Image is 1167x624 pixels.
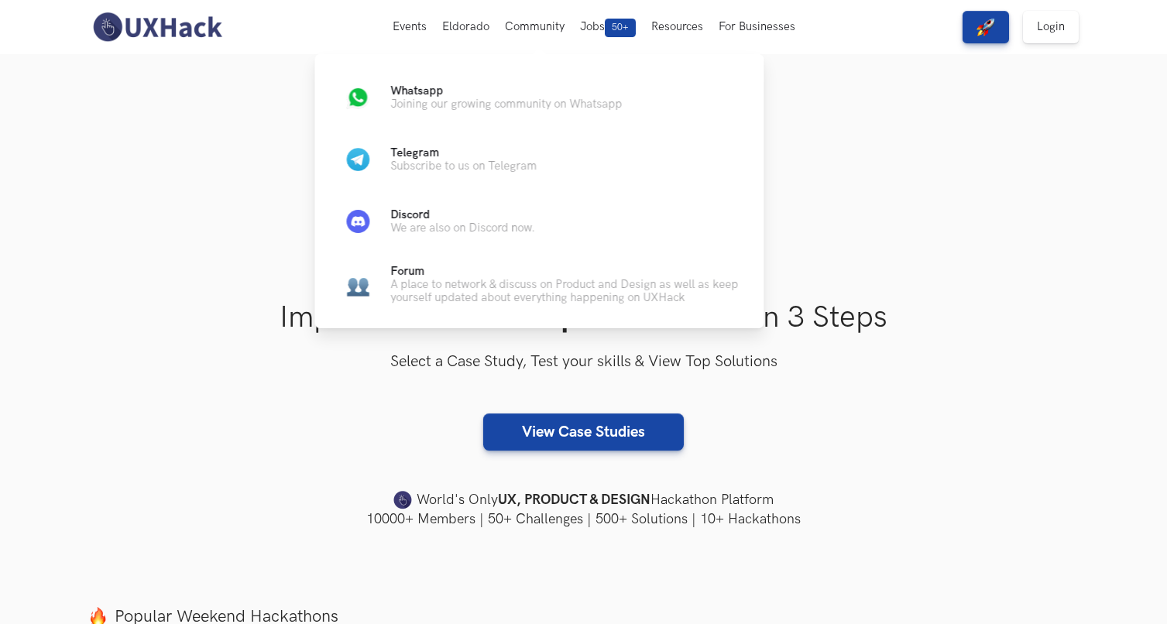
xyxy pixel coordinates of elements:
[498,489,650,511] strong: UX, PRODUCT & DESIGN
[339,79,739,116] a: WhatsappWhatsappJoining our growing community on Whatsapp
[390,98,622,111] p: Joining our growing community on Whatsapp
[346,210,369,233] img: Discord
[346,273,369,297] img: Users
[339,141,739,178] a: TelegramTelegramSubscribe to us on Telegram
[390,208,430,221] span: Discord
[346,148,369,171] img: Telegram
[88,489,1079,511] h4: World's Only Hackathon Platform
[339,203,739,240] a: DiscordDiscordWe are also on Discord now.
[88,300,1079,336] h1: Improve Your Skills in 3 Steps
[88,509,1079,529] h4: 10000+ Members | 50+ Challenges | 500+ Solutions | 10+ Hackathons
[977,18,995,36] img: rocket
[88,11,226,43] img: UXHack-logo.png
[390,278,739,304] p: A place to network & discuss on Product and Design as well as keep yourself updated about everyth...
[483,413,684,451] a: View Case Studies
[390,221,535,235] p: We are also on Discord now.
[390,84,443,98] span: Whatsapp
[605,19,636,37] span: 50+
[390,159,537,173] p: Subscribe to us on Telegram
[390,146,439,159] span: Telegram
[1023,11,1079,43] a: Login
[88,350,1079,375] h3: Select a Case Study, Test your skills & View Top Solutions
[393,490,412,510] img: uxhack-favicon-image.png
[339,265,739,304] a: UsersForumA place to network & discuss on Product and Design as well as keep yourself updated abo...
[346,86,369,109] img: Whatsapp
[390,265,424,278] span: Forum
